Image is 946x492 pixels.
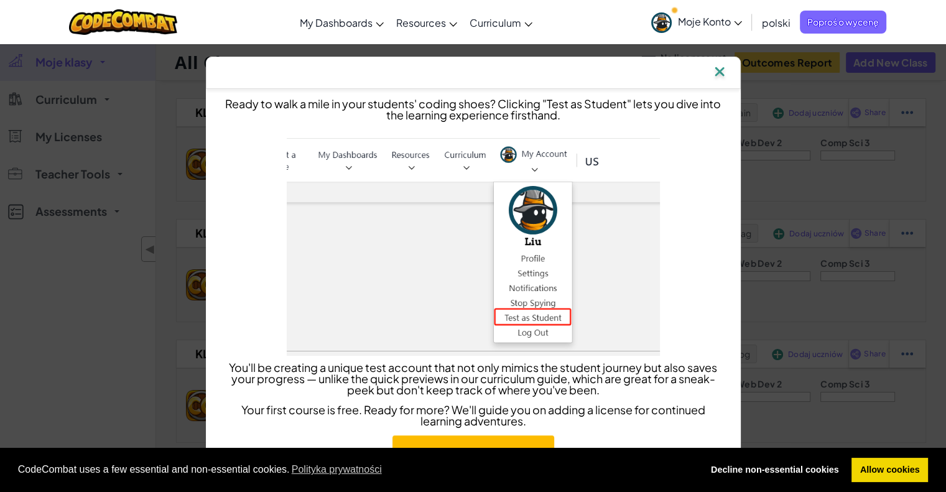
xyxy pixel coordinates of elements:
[702,458,847,483] a: deny cookies
[300,16,373,29] span: My Dashboards
[18,460,693,479] span: CodeCombat uses a few essential and non-essential cookies.
[645,2,748,42] a: Moje Konto
[800,11,886,34] a: Poproś o wycenę
[762,16,791,29] span: polski
[712,63,728,82] img: IconClose.svg
[69,9,178,35] img: CodeCombat logo
[470,16,521,29] span: Curriculum
[294,6,390,39] a: My Dashboards
[225,362,722,396] p: You'll be creating a unique test account that not only mimics the student journey but also saves ...
[756,6,797,39] a: polski
[390,6,463,39] a: Resources
[392,435,554,469] a: Try it now
[678,15,742,28] span: Moje Konto
[651,12,672,33] img: avatar
[225,404,722,427] p: Your first course is free. Ready for more? We'll guide you on adding a license for continued lear...
[287,136,660,356] img: test as student
[463,6,539,39] a: Curriculum
[851,458,928,483] a: allow cookies
[396,16,446,29] span: Resources
[290,460,384,479] a: learn more about cookies
[225,98,722,121] p: Ready to walk a mile in your students' coding shoes? Clicking "Test as Student" lets you dive int...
